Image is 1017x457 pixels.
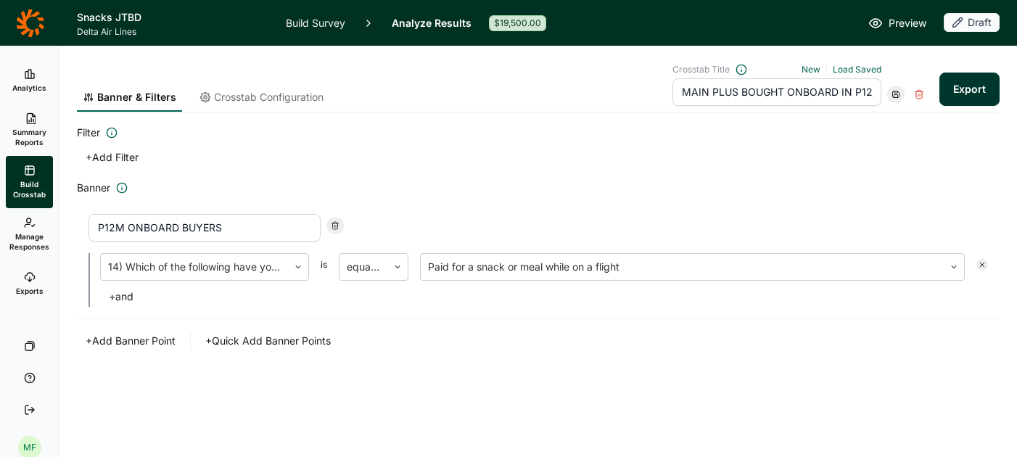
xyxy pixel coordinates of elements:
[77,124,100,141] span: Filter
[321,259,327,281] span: is
[6,57,53,104] a: Analytics
[889,15,926,32] span: Preview
[97,90,176,104] span: Banner & Filters
[944,13,1000,32] div: Draft
[77,26,268,38] span: Delta Air Lines
[6,156,53,208] a: Build Crosstab
[802,64,820,75] a: New
[939,73,1000,106] button: Export
[6,208,53,260] a: Manage Responses
[944,13,1000,33] button: Draft
[77,9,268,26] h1: Snacks JTBD
[887,86,905,103] div: Save Crosstab
[12,127,47,147] span: Summary Reports
[833,64,881,75] a: Load Saved
[6,260,53,307] a: Exports
[672,64,730,75] span: Crosstab Title
[6,104,53,156] a: Summary Reports
[88,214,321,242] input: Banner point name...
[9,231,49,252] span: Manage Responses
[100,287,142,307] button: +and
[12,179,47,199] span: Build Crosstab
[976,259,988,271] div: Remove
[77,331,184,351] button: +Add Banner Point
[868,15,926,32] a: Preview
[12,83,46,93] span: Analytics
[197,331,339,351] button: +Quick Add Banner Points
[77,179,110,197] span: Banner
[16,286,44,296] span: Exports
[326,217,344,234] div: Remove
[489,15,546,31] div: $19,500.00
[214,90,324,104] span: Crosstab Configuration
[910,86,928,103] div: Delete
[77,147,147,168] button: +Add Filter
